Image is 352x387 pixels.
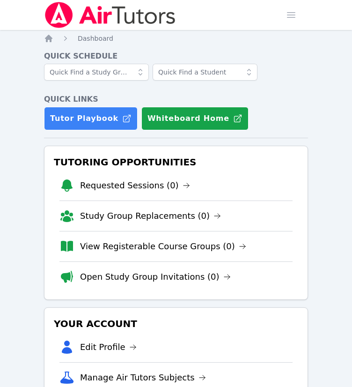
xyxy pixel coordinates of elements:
h3: Your Account [52,315,300,332]
span: Dashboard [78,35,113,42]
a: View Registerable Course Groups (0) [80,240,246,253]
img: Air Tutors [44,2,176,28]
h4: Quick Schedule [44,51,308,62]
a: Open Study Group Invitations (0) [80,270,231,283]
a: Study Group Replacements (0) [80,209,221,223]
h4: Quick Links [44,94,308,105]
a: Tutor Playbook [44,107,138,130]
nav: Breadcrumb [44,34,308,43]
a: Requested Sessions (0) [80,179,190,192]
input: Quick Find a Study Group [44,64,149,81]
a: Dashboard [78,34,113,43]
a: Manage Air Tutors Subjects [80,371,206,384]
button: Whiteboard Home [141,107,249,130]
a: Edit Profile [80,341,137,354]
h3: Tutoring Opportunities [52,154,300,171]
input: Quick Find a Student [153,64,257,81]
